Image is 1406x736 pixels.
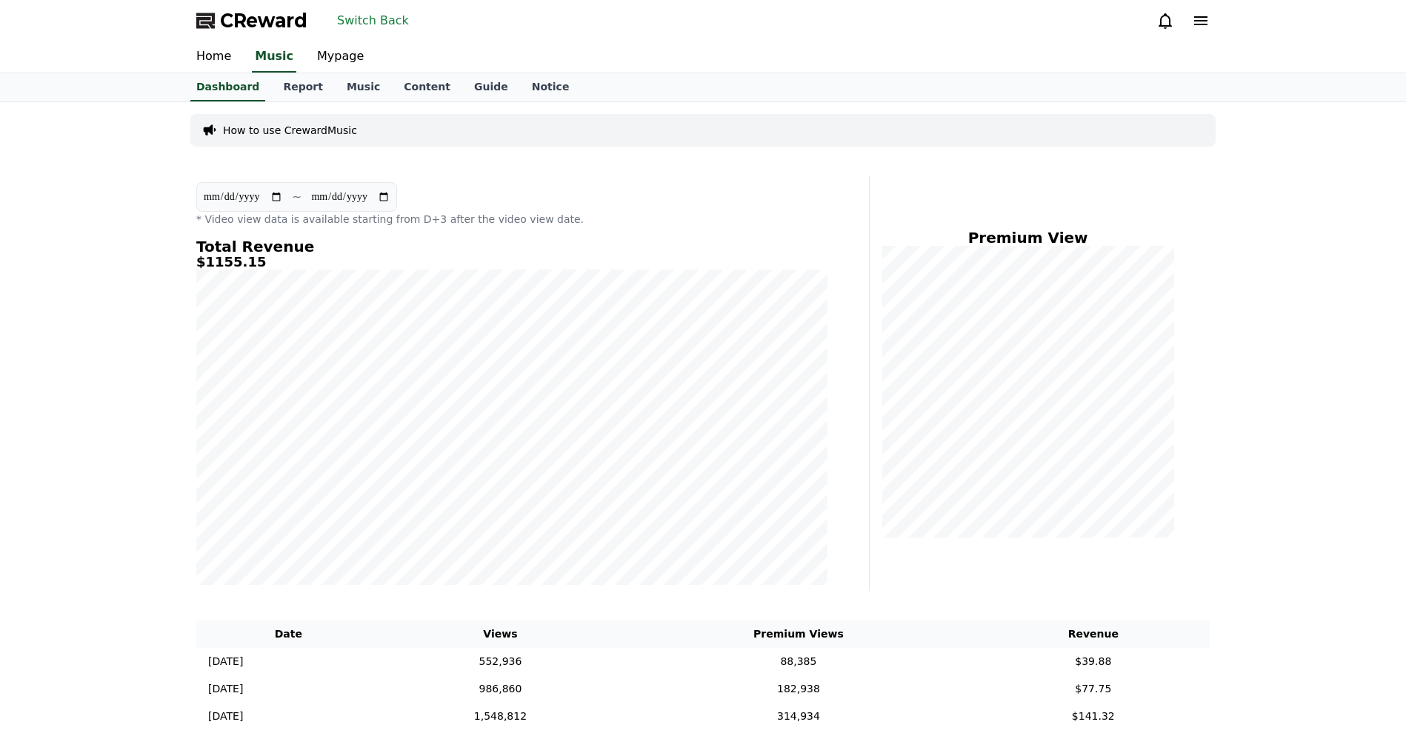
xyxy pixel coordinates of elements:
[196,9,307,33] a: CReward
[620,620,976,648] th: Premium Views
[331,9,415,33] button: Switch Back
[252,41,296,73] a: Music
[196,238,827,255] h4: Total Revenue
[977,703,1210,730] td: $141.32
[271,73,335,101] a: Report
[335,73,392,101] a: Music
[208,709,243,724] p: [DATE]
[381,703,621,730] td: 1,548,812
[208,654,243,669] p: [DATE]
[977,620,1210,648] th: Revenue
[292,188,301,206] p: ~
[977,675,1210,703] td: $77.75
[220,9,307,33] span: CReward
[196,620,381,648] th: Date
[196,255,827,270] h5: $1155.15
[196,212,827,227] p: * Video view data is available starting from D+3 after the video view date.
[620,703,976,730] td: 314,934
[381,620,621,648] th: Views
[184,41,243,73] a: Home
[381,675,621,703] td: 986,860
[381,648,621,675] td: 552,936
[462,73,520,101] a: Guide
[190,73,265,101] a: Dashboard
[882,230,1174,246] h4: Premium View
[392,73,462,101] a: Content
[620,648,976,675] td: 88,385
[977,648,1210,675] td: $39.88
[620,675,976,703] td: 182,938
[208,681,243,697] p: [DATE]
[305,41,376,73] a: Mypage
[223,123,357,138] a: How to use CrewardMusic
[520,73,582,101] a: Notice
